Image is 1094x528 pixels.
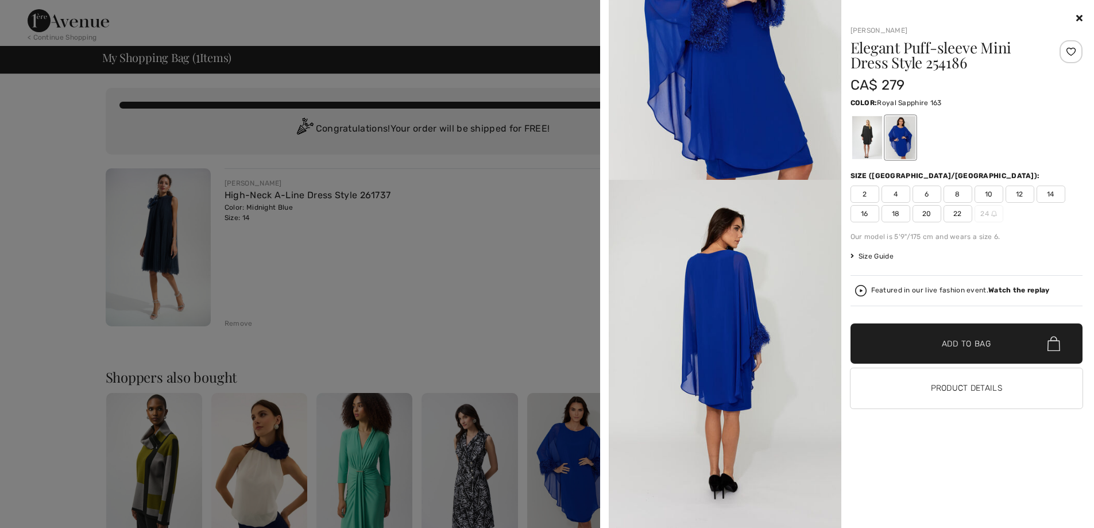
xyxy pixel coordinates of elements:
button: Product Details [851,368,1083,408]
span: Royal Sapphire 163 [877,99,941,107]
span: 16 [851,205,879,222]
span: Color: [851,99,877,107]
span: 8 [944,186,972,203]
span: 10 [975,186,1003,203]
span: 6 [913,186,941,203]
span: 20 [913,205,941,222]
button: Add to Bag [851,323,1083,364]
span: 24 [975,205,1003,222]
span: 12 [1006,186,1034,203]
h1: Elegant Puff-sleeve Mini Dress Style 254186 [851,40,1044,70]
div: Featured in our live fashion event. [871,287,1050,294]
span: 18 [882,205,910,222]
span: 22 [944,205,972,222]
div: Black [852,116,882,159]
span: Chat [25,8,49,18]
span: Size Guide [851,251,894,261]
div: Royal Sapphire 163 [885,116,915,159]
span: Add to Bag [942,338,991,350]
span: 14 [1037,186,1065,203]
span: 2 [851,186,879,203]
div: Size ([GEOGRAPHIC_DATA]/[GEOGRAPHIC_DATA]): [851,171,1042,181]
span: CA$ 279 [851,77,905,93]
img: Bag.svg [1047,336,1060,351]
img: ring-m.svg [991,211,997,217]
img: Watch the replay [855,285,867,296]
a: [PERSON_NAME] [851,26,908,34]
span: 4 [882,186,910,203]
strong: Watch the replay [988,286,1050,294]
div: Our model is 5'9"/175 cm and wears a size 6. [851,232,1083,242]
